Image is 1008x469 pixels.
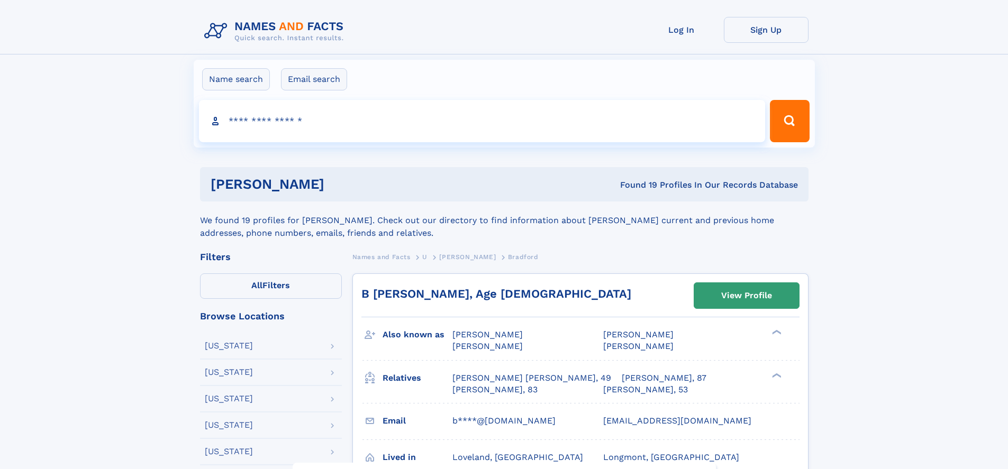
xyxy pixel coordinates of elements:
h3: Email [383,412,452,430]
span: Bradford [508,253,539,261]
span: Loveland, [GEOGRAPHIC_DATA] [452,452,583,462]
span: [PERSON_NAME] [439,253,496,261]
img: Logo Names and Facts [200,17,352,45]
a: View Profile [694,283,799,308]
a: B [PERSON_NAME], Age [DEMOGRAPHIC_DATA] [361,287,631,300]
span: [PERSON_NAME] [603,329,674,339]
a: [PERSON_NAME] [PERSON_NAME], 49 [452,372,611,384]
span: [PERSON_NAME] [452,341,523,351]
input: search input [199,100,766,142]
a: [PERSON_NAME] [439,250,496,263]
div: Found 19 Profiles In Our Records Database [472,179,798,191]
div: [US_STATE] [205,342,253,350]
span: U [422,253,428,261]
h3: Also known as [383,326,452,344]
div: View Profile [721,283,772,308]
span: [EMAIL_ADDRESS][DOMAIN_NAME] [603,416,751,426]
div: Filters [200,252,342,262]
span: All [251,280,262,290]
label: Name search [202,68,270,90]
div: Browse Locations [200,311,342,321]
h3: Relatives [383,369,452,387]
a: [PERSON_NAME], 53 [603,384,688,396]
a: Names and Facts [352,250,411,263]
span: [PERSON_NAME] [603,341,674,351]
h3: Lived in [383,448,452,466]
span: Longmont, [GEOGRAPHIC_DATA] [603,452,739,462]
div: [US_STATE] [205,394,253,403]
div: ❯ [769,372,782,379]
a: U [422,250,428,263]
div: We found 19 profiles for [PERSON_NAME]. Check out our directory to find information about [PERSON... [200,201,809,240]
div: [US_STATE] [205,421,253,429]
span: [PERSON_NAME] [452,329,523,339]
label: Email search [281,68,347,90]
button: Search Button [770,100,809,142]
div: [US_STATE] [205,368,253,376]
a: [PERSON_NAME], 83 [452,384,538,396]
a: Sign Up [724,17,809,43]
div: [US_STATE] [205,447,253,456]
div: ❯ [769,329,782,336]
h1: [PERSON_NAME] [211,178,473,191]
a: Log In [639,17,724,43]
a: [PERSON_NAME], 87 [622,372,706,384]
label: Filters [200,273,342,299]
